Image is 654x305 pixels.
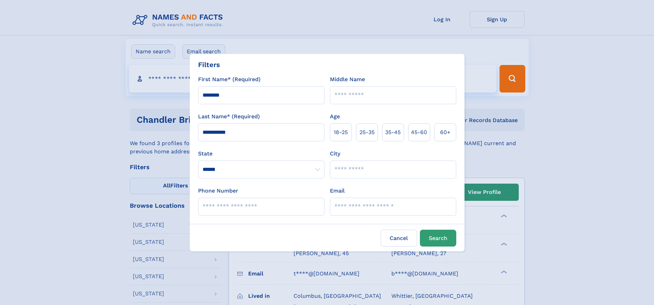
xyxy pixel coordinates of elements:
[420,230,456,247] button: Search
[330,187,345,195] label: Email
[198,150,324,158] label: State
[198,75,261,84] label: First Name* (Required)
[198,187,238,195] label: Phone Number
[440,128,450,137] span: 60+
[334,128,348,137] span: 18‑25
[330,75,365,84] label: Middle Name
[198,59,220,70] div: Filters
[330,112,340,121] label: Age
[385,128,401,137] span: 35‑45
[381,230,417,247] label: Cancel
[198,112,260,121] label: Last Name* (Required)
[330,150,340,158] label: City
[359,128,375,137] span: 25‑35
[411,128,427,137] span: 45‑60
